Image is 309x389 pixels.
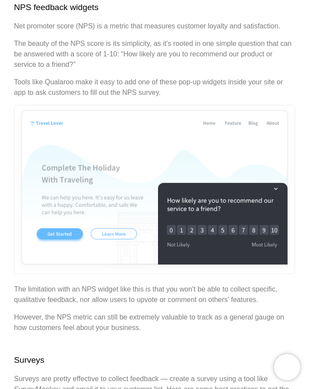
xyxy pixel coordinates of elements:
p: Net promoter score (NPS) is a metric that measures customer loyalty and satisfaction. [14,21,295,31]
iframe: Chatra live chat [274,354,300,380]
p: The limitation with an NPS widget like this is that you won't be able to collect specific, qualit... [14,284,295,305]
p: The beauty of the NPS score is its simplicity, as it's rooted in one simple question that can be ... [14,38,295,70]
p: Tools like Qualaroo make it easy to add one of these pop-up widgets inside your site or app to as... [14,77,295,98]
p: However, the NPS metric can still be extremely valuable to track as a general gauge on how custom... [14,312,295,333]
img: Qualaroo NPS Widget Example Image [14,105,295,274]
h2: Surveys [14,354,295,367]
h2: NPS feedback widgets [14,1,295,14]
